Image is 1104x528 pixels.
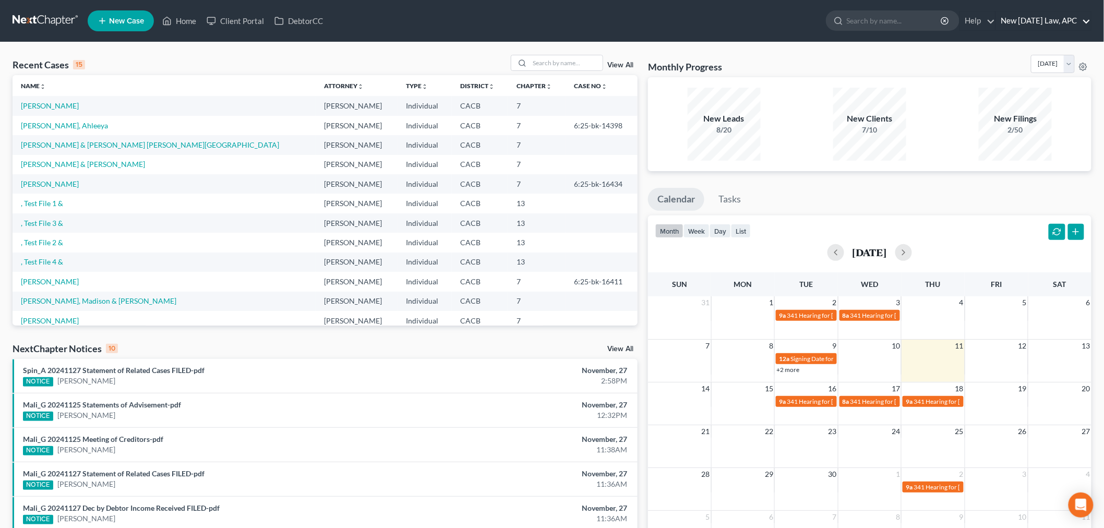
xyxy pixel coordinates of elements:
[688,125,761,135] div: 8/20
[21,277,79,286] a: [PERSON_NAME]
[40,83,46,90] i: unfold_more
[316,233,398,252] td: [PERSON_NAME]
[832,511,838,523] span: 7
[891,340,901,352] span: 10
[398,253,452,272] td: Individual
[827,382,838,395] span: 16
[776,366,799,374] a: +2 more
[768,296,774,309] span: 1
[1081,340,1091,352] span: 13
[452,174,508,194] td: CACB
[607,345,633,353] a: View All
[452,96,508,115] td: CACB
[764,425,774,438] span: 22
[508,233,566,252] td: 13
[21,179,79,188] a: [PERSON_NAME]
[452,194,508,213] td: CACB
[316,213,398,233] td: [PERSON_NAME]
[316,116,398,135] td: [PERSON_NAME]
[787,311,880,319] span: 341 Hearing for [PERSON_NAME]
[433,479,627,489] div: 11:36AM
[683,224,710,238] button: week
[21,160,145,169] a: [PERSON_NAME] & [PERSON_NAME]
[316,194,398,213] td: [PERSON_NAME]
[731,224,751,238] button: list
[508,311,566,330] td: 7
[914,483,1007,491] span: 341 Hearing for [PERSON_NAME]
[1069,493,1094,518] div: Open Intercom Messenger
[847,11,942,30] input: Search by name...
[800,280,813,289] span: Tue
[701,468,711,481] span: 28
[398,116,452,135] td: Individual
[13,58,85,71] div: Recent Cases
[701,425,711,438] span: 21
[508,96,566,115] td: 7
[768,340,774,352] span: 8
[958,511,965,523] span: 9
[433,513,627,524] div: 11:36AM
[316,174,398,194] td: [PERSON_NAME]
[357,83,364,90] i: unfold_more
[316,253,398,272] td: [PERSON_NAME]
[433,445,627,455] div: 11:38AM
[73,60,85,69] div: 15
[508,174,566,194] td: 7
[768,511,774,523] span: 6
[648,188,704,211] a: Calendar
[1017,382,1028,395] span: 19
[566,174,638,194] td: 6:25-bk-16434
[996,11,1091,30] a: New [DATE] Law, APC
[21,316,79,325] a: [PERSON_NAME]
[648,61,722,73] h3: Monthly Progress
[709,188,750,211] a: Tasks
[508,155,566,174] td: 7
[607,62,633,69] a: View All
[734,280,752,289] span: Mon
[914,398,1062,405] span: 341 Hearing for [PERSON_NAME] & [PERSON_NAME]
[23,469,205,478] a: Mali_G 20241127 Statement of Related Cases FILED-pdf
[21,121,108,130] a: [PERSON_NAME], Ahleeya
[398,213,452,233] td: Individual
[452,155,508,174] td: CACB
[954,425,965,438] span: 25
[508,194,566,213] td: 13
[958,296,965,309] span: 4
[452,233,508,252] td: CACB
[21,238,63,247] a: , Test File 2 &
[324,82,364,90] a: Attorneyunfold_more
[991,280,1002,289] span: Fri
[23,446,53,455] div: NOTICE
[433,376,627,386] div: 2:58PM
[57,376,115,386] a: [PERSON_NAME]
[398,233,452,252] td: Individual
[21,199,63,208] a: , Test File 1 &
[452,135,508,154] td: CACB
[21,257,63,266] a: , Test File 4 &
[201,11,269,30] a: Client Portal
[23,366,205,375] a: Spin_A 20241127 Statement of Related Cases FILED-pdf
[433,503,627,513] div: November, 27
[23,412,53,421] div: NOTICE
[710,224,731,238] button: day
[979,125,1052,135] div: 2/50
[23,377,53,387] div: NOTICE
[895,468,901,481] span: 1
[891,425,901,438] span: 24
[452,272,508,291] td: CACB
[452,116,508,135] td: CACB
[1022,468,1028,481] span: 3
[406,82,428,90] a: Typeunfold_more
[601,83,607,90] i: unfold_more
[906,398,913,405] span: 9a
[566,272,638,291] td: 6:25-bk-16411
[843,398,849,405] span: 8a
[672,280,687,289] span: Sun
[530,55,603,70] input: Search by name...
[906,483,913,491] span: 9a
[21,219,63,227] a: , Test File 3 &
[1017,340,1028,352] span: 12
[833,113,906,125] div: New Clients
[701,382,711,395] span: 14
[57,479,115,489] a: [PERSON_NAME]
